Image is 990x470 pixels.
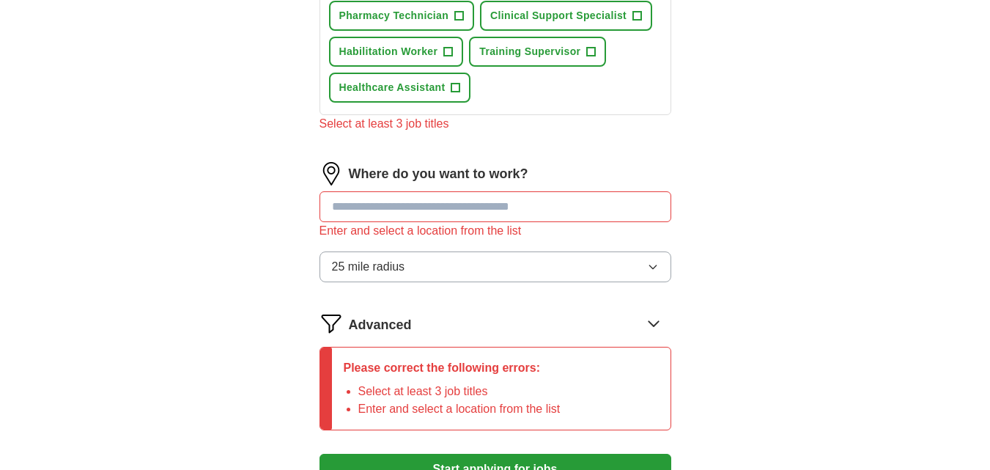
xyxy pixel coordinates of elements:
span: Pharmacy Technician [339,8,449,23]
button: 25 mile radius [319,251,671,282]
li: Enter and select a location from the list [358,400,561,418]
button: Pharmacy Technician [329,1,475,31]
img: location.png [319,162,343,186]
label: Where do you want to work? [349,164,528,184]
span: Healthcare Assistant [339,80,446,95]
div: Select at least 3 job titles [319,115,671,133]
p: Please correct the following errors: [344,359,561,377]
span: Advanced [349,315,412,335]
span: Habilitation Worker [339,44,438,59]
button: Habilitation Worker [329,37,464,67]
span: Clinical Support Specialist [490,8,627,23]
li: Select at least 3 job titles [358,383,561,400]
img: filter [319,312,343,335]
button: Healthcare Assistant [329,73,471,103]
span: Training Supervisor [479,44,580,59]
div: Enter and select a location from the list [319,222,671,240]
span: 25 mile radius [332,258,405,276]
button: Training Supervisor [469,37,606,67]
button: Clinical Support Specialist [480,1,652,31]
